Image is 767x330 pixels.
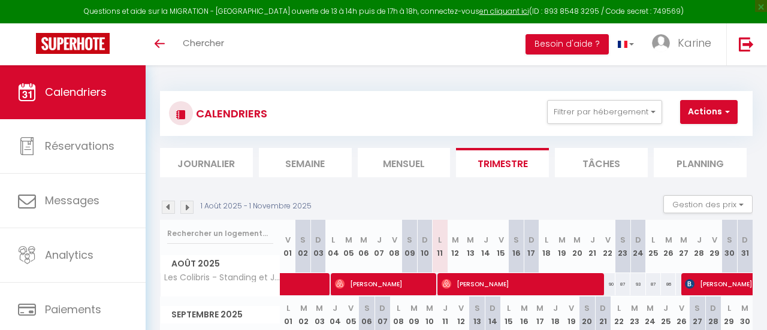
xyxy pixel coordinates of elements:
div: 93 [630,273,645,295]
th: 17 [524,220,539,273]
abbr: J [333,302,337,314]
li: Semaine [259,148,352,177]
li: Mensuel [358,148,451,177]
th: 23 [615,220,630,273]
abbr: S [407,234,412,246]
abbr: J [443,302,448,314]
th: 04 [326,220,341,273]
abbr: S [300,234,306,246]
abbr: V [712,234,717,246]
abbr: V [499,234,504,246]
button: Gestion des prix [663,195,753,213]
abbr: M [300,302,307,314]
abbr: L [617,302,621,314]
abbr: S [475,302,480,314]
th: 11 [433,220,448,273]
span: [PERSON_NAME] [335,273,430,295]
abbr: D [742,234,748,246]
th: 16 [509,220,524,273]
li: Planning [654,148,747,177]
abbr: M [467,234,474,246]
abbr: D [422,234,428,246]
th: 09 [402,220,417,273]
abbr: J [697,234,702,246]
span: Les Colibris - Standing et Jardin - 3 étoiles [162,273,282,282]
abbr: J [484,234,488,246]
div: 86 [661,273,676,295]
abbr: M [536,302,543,314]
abbr: M [452,234,459,246]
abbr: D [600,302,606,314]
th: 22 [600,220,615,273]
th: 27 [676,220,691,273]
abbr: L [331,234,335,246]
abbr: L [507,302,511,314]
h3: CALENDRIERS [193,100,267,127]
abbr: D [635,234,641,246]
abbr: L [727,302,731,314]
a: ... Karine [643,23,726,65]
abbr: S [694,302,700,314]
th: 05 [341,220,356,273]
th: 20 [570,220,585,273]
th: 28 [691,220,706,273]
span: Septembre 2025 [161,306,280,323]
button: Actions [680,100,738,124]
abbr: V [285,234,291,246]
th: 08 [386,220,401,273]
th: 06 [357,220,372,273]
li: Journalier [160,148,253,177]
th: 02 [295,220,310,273]
th: 18 [539,220,554,273]
th: 19 [554,220,569,273]
th: 29 [706,220,721,273]
span: Août 2025 [161,255,280,273]
abbr: V [392,234,397,246]
abbr: M [647,302,654,314]
img: Super Booking [36,33,110,54]
span: Réservations [45,138,114,153]
button: Filtrer par hébergement [547,100,662,124]
span: Analytics [45,247,93,262]
abbr: S [584,302,590,314]
abbr: M [345,234,352,246]
abbr: S [514,234,519,246]
img: ... [652,34,670,52]
div: 87 [615,273,630,295]
li: Tâches [555,148,648,177]
abbr: L [397,302,400,314]
abbr: D [490,302,496,314]
abbr: M [558,234,566,246]
abbr: V [605,234,611,246]
span: Chercher [183,37,224,49]
span: Messages [45,193,99,208]
div: 90 [600,273,615,295]
a: en cliquant ici [479,6,529,16]
th: 31 [737,220,753,273]
abbr: M [426,302,433,314]
abbr: D [710,302,716,314]
abbr: J [553,302,558,314]
abbr: S [364,302,370,314]
th: 12 [448,220,463,273]
abbr: J [377,234,382,246]
abbr: D [379,302,385,314]
th: 15 [493,220,508,273]
th: 21 [585,220,600,273]
abbr: M [631,302,638,314]
abbr: L [545,234,548,246]
th: 10 [417,220,432,273]
abbr: M [680,234,687,246]
abbr: V [458,302,464,314]
th: 14 [478,220,493,273]
th: 01 [280,220,295,273]
span: Karine [678,35,711,50]
div: 87 [646,273,661,295]
abbr: L [438,234,442,246]
li: Trimestre [456,148,549,177]
button: Besoin d'aide ? [526,34,609,55]
abbr: D [529,234,535,246]
th: 25 [646,220,661,273]
abbr: V [569,302,574,314]
input: Rechercher un logement... [167,223,273,244]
